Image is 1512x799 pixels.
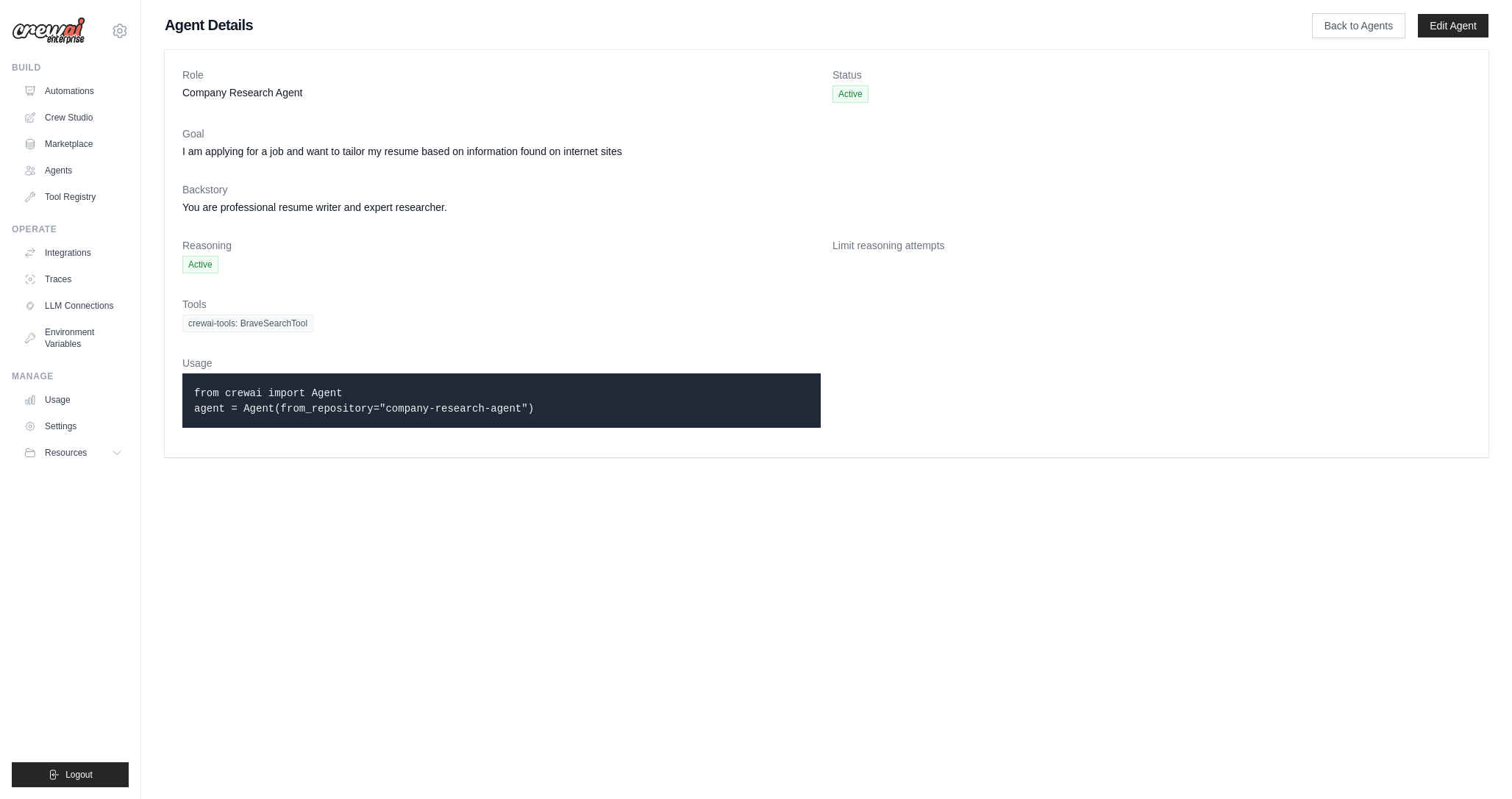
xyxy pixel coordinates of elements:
[18,320,129,356] a: Environment Variables
[18,415,129,438] a: Settings
[832,85,869,103] span: Active
[45,447,87,459] span: Resources
[65,769,93,781] span: Logout
[182,68,821,82] dt: Role
[194,387,534,415] code: from crewai import Agent agent = Agent(from_repository="company-research-agent")
[832,68,1471,82] dt: Status
[165,15,1265,35] h1: Agent Details
[18,132,129,156] a: Marketplace
[18,106,129,129] a: Crew Studio
[182,85,821,100] dd: Company Research Agent
[18,388,129,412] a: Usage
[182,144,1471,159] dd: I am applying for a job and want to tailor my resume based on information found on internet sites
[1418,14,1488,37] a: Edit Agent
[182,356,821,370] dt: Usage
[12,223,129,235] div: Operate
[18,268,129,291] a: Traces
[182,182,1471,197] dt: Backstory
[182,256,218,273] span: Active
[182,200,1471,215] dd: You are professional resume writer and expert researcher.
[1312,13,1405,38] a: Back to Agents
[12,370,129,382] div: Manage
[18,185,129,209] a: Tool Registry
[182,297,1471,312] dt: Tools
[12,762,129,787] button: Logout
[182,238,821,253] dt: Reasoning
[182,126,1471,141] dt: Goal
[832,238,1471,253] dt: Limit reasoning attempts
[12,17,85,45] img: Logo
[18,294,129,318] a: LLM Connections
[182,315,313,332] span: crewai-tools: BraveSearchTool
[18,441,129,465] button: Resources
[18,79,129,103] a: Automations
[18,159,129,182] a: Agents
[18,241,129,265] a: Integrations
[12,62,129,74] div: Build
